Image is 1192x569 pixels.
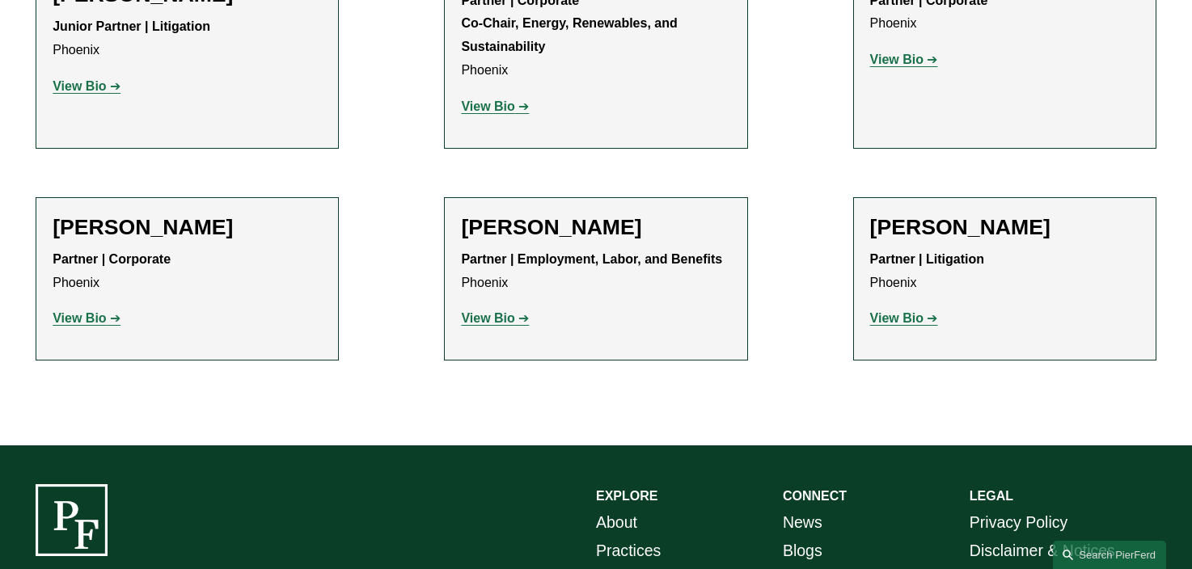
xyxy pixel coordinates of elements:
a: Practices [596,537,661,565]
strong: View Bio [53,79,106,93]
a: About [596,508,637,537]
strong: Partner | Employment, Labor, and Benefits [461,252,722,266]
strong: View Bio [870,53,924,66]
strong: CONNECT [783,489,847,503]
a: View Bio [870,311,938,325]
a: View Bio [461,99,529,113]
p: Phoenix [461,248,730,295]
a: Disclaimer & Notices [970,537,1115,565]
strong: Partner | Litigation [870,252,984,266]
a: View Bio [870,53,938,66]
strong: Co-Chair, Energy, Renewables, and Sustainability [461,16,681,53]
h2: [PERSON_NAME] [461,214,730,240]
p: Phoenix [870,248,1139,295]
a: News [783,508,822,537]
a: View Bio [53,311,120,325]
a: Blogs [783,537,822,565]
strong: View Bio [461,99,514,113]
p: Phoenix [53,248,322,295]
strong: View Bio [870,311,924,325]
h2: [PERSON_NAME] [870,214,1139,240]
a: Search this site [1053,541,1166,569]
a: View Bio [461,311,529,325]
strong: EXPLORE [596,489,657,503]
a: View Bio [53,79,120,93]
strong: Partner | Corporate [53,252,171,266]
strong: Junior Partner | Litigation [53,19,210,33]
strong: View Bio [461,311,514,325]
h2: [PERSON_NAME] [53,214,322,240]
p: Phoenix [53,15,322,62]
strong: LEGAL [970,489,1013,503]
a: Privacy Policy [970,508,1067,537]
strong: View Bio [53,311,106,325]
